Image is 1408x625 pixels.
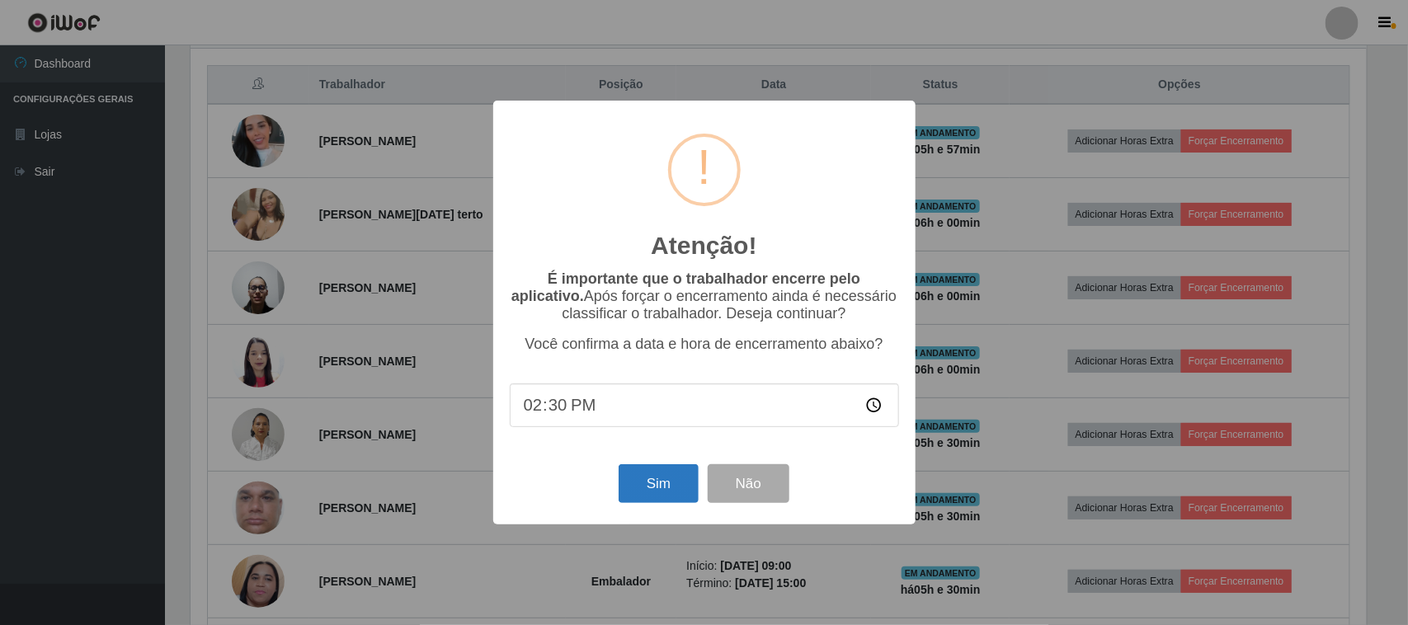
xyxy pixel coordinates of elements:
p: Você confirma a data e hora de encerramento abaixo? [510,336,899,353]
h2: Atenção! [651,231,756,261]
button: Não [708,464,789,503]
b: É importante que o trabalhador encerre pelo aplicativo. [511,270,860,304]
button: Sim [619,464,699,503]
p: Após forçar o encerramento ainda é necessário classificar o trabalhador. Deseja continuar? [510,270,899,322]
